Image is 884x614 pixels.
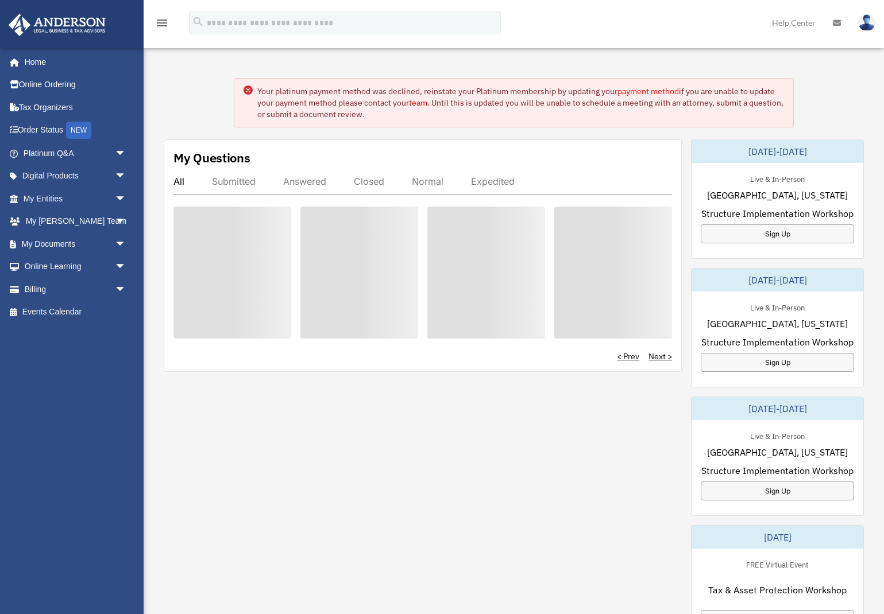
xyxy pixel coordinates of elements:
div: My Questions [173,149,250,166]
a: Platinum Q&Aarrow_drop_down [8,142,144,165]
a: payment method [617,86,679,96]
div: All [173,176,184,187]
span: arrow_drop_down [115,210,138,234]
a: Digital Productsarrow_drop_down [8,165,144,188]
span: [GEOGRAPHIC_DATA], [US_STATE] [707,188,848,202]
div: Submitted [212,176,256,187]
a: My Entitiesarrow_drop_down [8,187,144,210]
span: Structure Implementation Workshop [701,464,854,477]
a: menu [155,20,169,30]
div: Normal [412,176,443,187]
div: Live & In-Person [741,172,814,184]
div: [DATE]-[DATE] [692,397,863,420]
a: team [409,98,427,108]
a: Tax Organizers [8,96,144,119]
span: arrow_drop_down [115,232,138,256]
div: [DATE] [692,526,863,549]
i: search [192,15,204,28]
div: NEW [66,122,91,139]
span: arrow_drop_down [115,255,138,279]
img: User Pic [858,14,875,31]
span: Structure Implementation Workshop [701,335,854,349]
div: Expedited [471,176,515,187]
a: Sign Up [701,224,854,243]
span: arrow_drop_down [115,278,138,301]
span: Structure Implementation Workshop [701,207,854,220]
div: FREE Virtual Event [737,558,818,570]
span: [GEOGRAPHIC_DATA], [US_STATE] [707,445,848,459]
span: arrow_drop_down [115,165,138,188]
span: [GEOGRAPHIC_DATA], [US_STATE] [707,317,848,331]
a: Events Calendar [8,301,144,324]
div: Live & In-Person [741,429,814,441]
a: < Prev [617,351,639,362]
a: My Documentsarrow_drop_down [8,232,144,255]
a: Sign Up [701,481,854,500]
span: arrow_drop_down [115,187,138,211]
a: Next > [648,351,672,362]
div: [DATE]-[DATE] [692,140,863,163]
a: Order StatusNEW [8,119,144,142]
span: arrow_drop_down [115,142,138,165]
span: Tax & Asset Protection Workshop [708,583,847,597]
a: Online Learningarrow_drop_down [8,255,144,278]
a: Home [8,50,138,73]
a: Online Ordering [8,73,144,96]
i: menu [155,16,169,30]
div: Live & In-Person [741,301,814,313]
img: Anderson Advisors Platinum Portal [5,14,109,36]
div: Answered [283,176,326,187]
a: Billingarrow_drop_down [8,278,144,301]
a: Sign Up [701,353,854,372]
a: My [PERSON_NAME] Teamarrow_drop_down [8,210,144,233]
div: [DATE]-[DATE] [692,269,863,292]
div: Your platinum payment method was declined, reinstate your Platinum membership by updating your if... [257,86,784,120]
div: Closed [354,176,384,187]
